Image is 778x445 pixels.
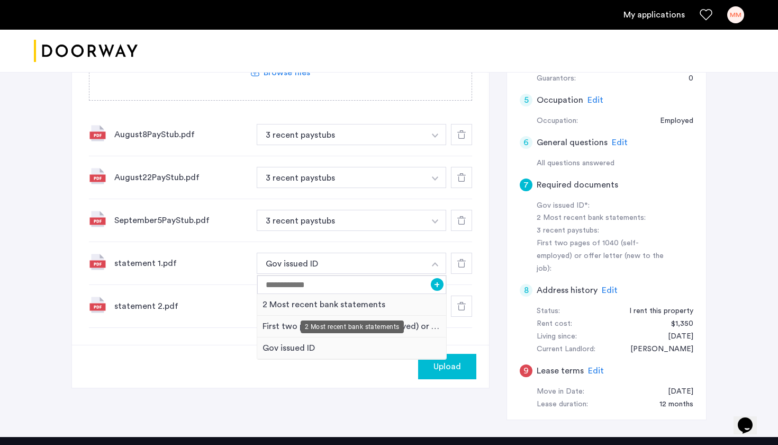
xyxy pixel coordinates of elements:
[537,398,588,411] div: Lease duration:
[700,8,712,21] a: Favorites
[520,364,532,377] div: 9
[620,343,693,356] div: Scott Shackleton
[587,96,603,104] span: Edit
[424,124,446,145] button: button
[678,73,693,85] div: 0
[520,136,532,149] div: 6
[537,318,572,331] div: Rent cost:
[418,354,476,379] button: button
[727,6,744,23] div: MM
[537,200,670,212] div: Gov issued ID*:
[612,138,628,147] span: Edit
[114,214,248,227] div: September5PayStub.pdf
[537,225,670,237] div: 3 recent paystubs:
[433,360,461,373] span: Upload
[89,167,106,184] img: file
[537,136,608,149] h5: General questions
[520,94,532,106] div: 5
[432,133,438,138] img: arrow
[537,237,670,275] div: First two pages of 1040 (self-employed) or offer letter (new to the job):
[537,94,583,106] h5: Occupation
[537,364,584,377] h5: Lease terms
[537,331,577,343] div: Living since:
[537,305,560,318] div: Status:
[432,219,438,224] img: arrow
[257,337,446,359] div: Gov issued ID
[257,124,425,145] button: button
[89,124,106,141] img: file
[424,210,446,231] button: button
[89,210,106,227] img: file
[114,257,248,270] div: statement 1.pdf
[257,210,425,231] button: button
[424,167,446,188] button: button
[114,300,248,313] div: statement 2.pdf
[537,212,670,225] div: 2 Most recent bank statements:
[432,176,438,181] img: arrow
[537,284,598,297] h5: Address history
[89,253,106,270] img: file
[34,31,138,71] a: Cazamio logo
[257,167,425,188] button: button
[649,398,693,411] div: 12 months
[257,253,425,274] button: button
[537,157,693,170] div: All questions answered
[257,316,446,337] div: First two pages of 1040 (self-employed) or offer letter (new to the job)
[257,294,446,316] div: 2 Most recent bank statements
[432,262,438,266] img: arrow
[431,278,444,291] button: +
[537,115,578,128] div: Occupation:
[520,179,532,191] div: 7
[537,386,584,398] div: Move in Date:
[649,115,693,128] div: Employed
[602,286,618,295] span: Edit
[537,343,595,356] div: Current Landlord:
[424,253,446,274] button: button
[734,403,767,434] iframe: chat widget
[114,171,248,184] div: August22PayStub.pdf
[537,179,618,191] h5: Required documents
[301,321,404,333] div: 2 Most recent bank statements
[588,367,604,375] span: Edit
[34,31,138,71] img: logo
[657,331,693,343] div: 07/31/2025
[661,318,693,331] div: $1,350
[114,128,248,141] div: August8PayStub.pdf
[89,296,106,313] img: file
[623,8,685,21] a: My application
[520,284,532,297] div: 8
[657,386,693,398] div: 10/01/2025
[619,305,693,318] div: I rent this property
[537,73,576,85] div: Guarantors:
